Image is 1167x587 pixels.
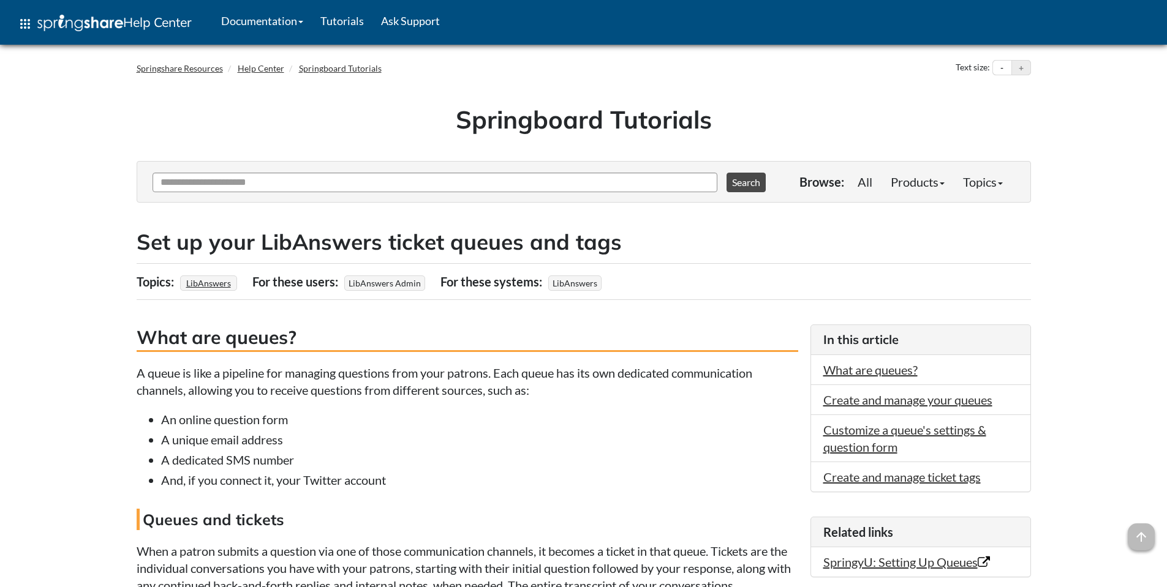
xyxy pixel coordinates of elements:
h3: What are queues? [137,324,798,352]
li: A dedicated SMS number [161,451,798,468]
a: All [848,170,882,194]
a: Springboard Tutorials [299,63,382,73]
a: Create and manage your queues [823,392,992,407]
a: Products [882,170,954,194]
h1: Springboard Tutorials [146,102,1022,136]
li: And, if you connect it, your Twitter account [161,471,798,488]
button: Search [727,173,766,192]
img: Springshare [37,15,123,31]
a: Tutorials [312,6,372,36]
span: Help Center [123,14,192,30]
a: Ask Support [372,6,448,36]
a: Documentation [213,6,312,36]
span: Related links [823,525,893,539]
a: What are queues? [823,362,918,377]
button: Decrease text size [993,61,1011,75]
a: Topics [954,170,1012,194]
span: arrow_upward [1128,523,1155,550]
h3: In this article [823,331,1018,348]
span: apps [18,17,32,31]
a: Create and manage ticket tags [823,469,981,484]
a: Customize a queue's settings & question form [823,422,986,454]
p: A queue is like a pipeline for managing questions from your patrons. Each queue has its own dedic... [137,364,798,398]
a: LibAnswers [184,274,233,292]
a: Help Center [238,63,284,73]
div: Text size: [953,60,992,76]
a: SpringyU: Setting Up Queues [823,555,990,569]
h2: Set up your LibAnswers ticket queues and tags [137,227,1031,257]
div: For these users: [252,270,341,293]
span: LibAnswers [548,275,602,291]
h4: Queues and tickets [137,509,798,530]
span: LibAnswers Admin [344,275,425,291]
li: A unique email address [161,431,798,448]
div: For these systems: [440,270,545,293]
p: Browse: [799,173,844,190]
button: Increase text size [1012,61,1030,75]
a: Springshare Resources [137,63,223,73]
a: arrow_upward [1128,525,1155,539]
div: Topics: [137,270,177,293]
li: An online question form [161,411,798,428]
a: apps Help Center [9,6,200,42]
